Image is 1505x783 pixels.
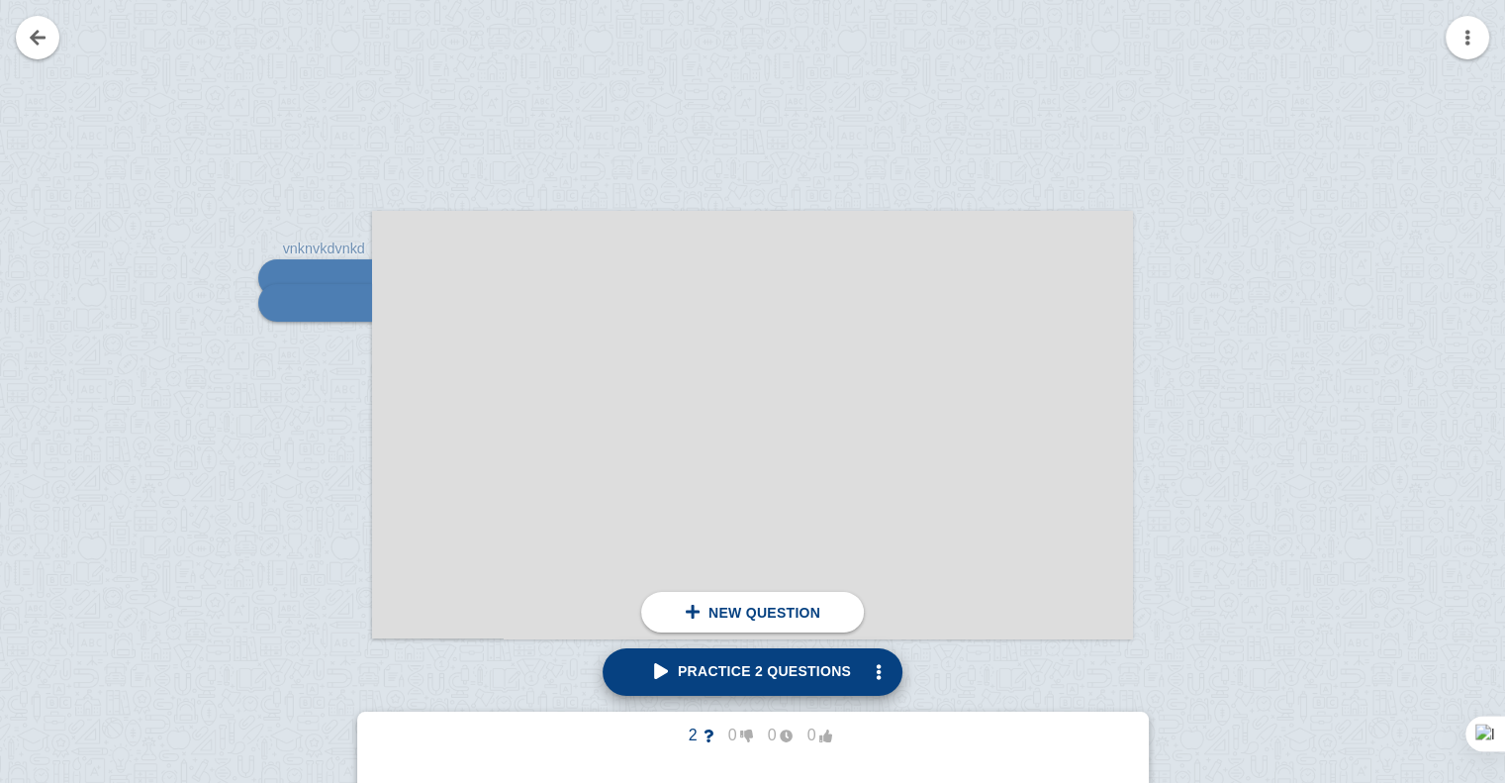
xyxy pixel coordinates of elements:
span: 0 [793,727,832,744]
span: Practice 2 questions [654,663,851,679]
button: 2000 [658,720,848,751]
span: New question [708,605,820,621]
span: 0 [753,727,793,744]
span: 2 [674,727,713,744]
a: Practice 2 questions [603,648,902,696]
span: 0 [713,727,753,744]
a: Go back to your notes [16,16,59,59]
